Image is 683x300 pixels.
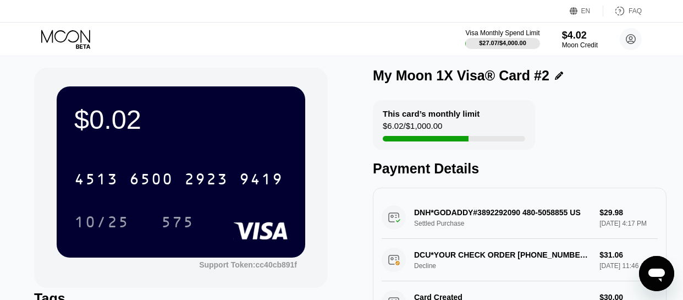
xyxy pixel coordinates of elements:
div: $0.02 [74,104,288,135]
iframe: Button to launch messaging window [639,256,674,291]
div: 575 [161,215,194,232]
div: 10/25 [74,215,129,232]
div: FAQ [603,6,642,17]
div: 9419 [239,172,283,189]
div: 6500 [129,172,173,189]
div: This card’s monthly limit [383,109,480,118]
div: $4.02Moon Credit [562,30,598,49]
div: $27.07 / $4,000.00 [479,40,526,46]
div: $6.02 / $1,000.00 [383,121,442,136]
div: Visa Monthly Spend Limit$27.07/$4,000.00 [465,29,539,49]
div: Moon Credit [562,41,598,49]
div: 4513650029239419 [68,165,290,193]
div: Support Token: cc40cb891f [199,260,297,269]
div: Support Token:cc40cb891f [199,260,297,269]
div: $4.02 [562,30,598,41]
div: My Moon 1X Visa® Card #2 [373,68,549,84]
div: EN [570,6,603,17]
div: 4513 [74,172,118,189]
div: Visa Monthly Spend Limit [465,29,539,37]
div: 2923 [184,172,228,189]
div: EN [581,7,591,15]
div: Payment Details [373,161,667,177]
div: 575 [153,208,202,236]
div: FAQ [629,7,642,15]
div: 10/25 [66,208,137,236]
